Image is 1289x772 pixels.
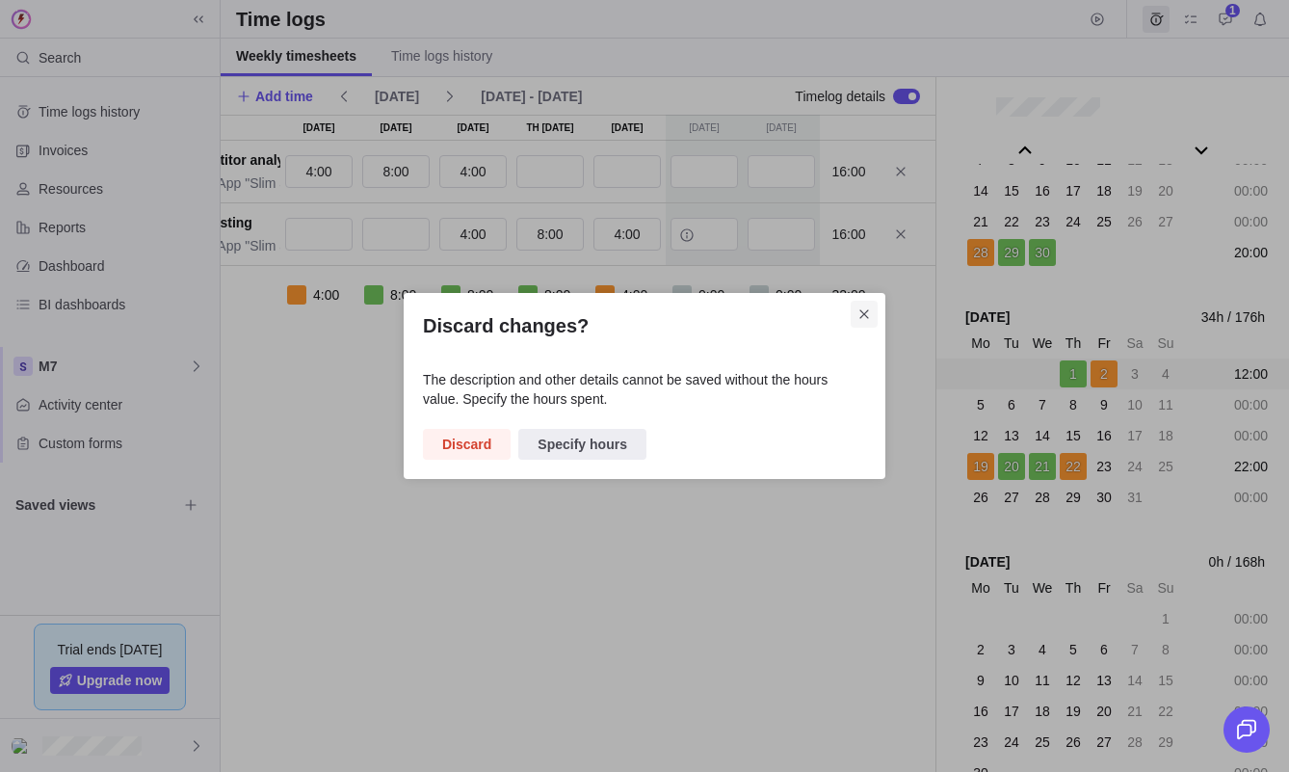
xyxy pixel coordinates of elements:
[442,433,491,456] span: Discard
[404,293,885,479] div: Discard changes?
[423,312,866,339] h2: Discard changes?
[423,370,866,409] div: The description and other details cannot be saved without the hours value. Specify the hours spent.
[423,429,511,460] span: Discard
[538,433,627,456] span: Specify hours
[518,429,646,460] span: Specify hours
[851,301,878,328] span: Close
